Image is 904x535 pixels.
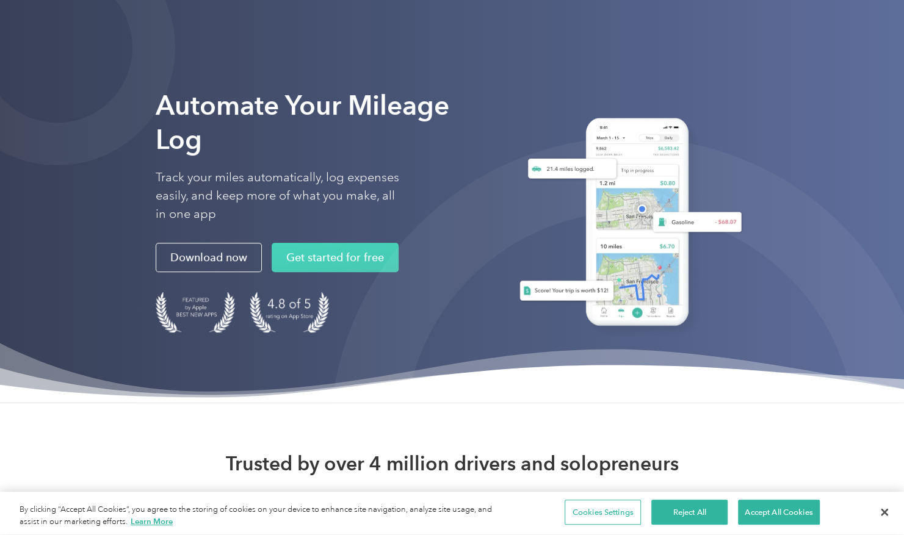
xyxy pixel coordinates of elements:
p: Track your miles automatically, log expenses easily, and keep more of what you make, all in one app [156,168,400,223]
strong: Trusted by over 4 million drivers and solopreneurs [226,451,679,476]
img: Everlance, mileage tracker app, expense tracking app [505,109,749,340]
a: Get started for free [272,243,399,272]
a: Download now [156,243,262,272]
button: Close [871,498,898,525]
button: Cookies Settings [565,500,641,525]
button: Accept All Cookies [738,500,819,525]
img: Badge for Featured by Apple Best New Apps [156,292,235,332]
button: Reject All [651,500,728,525]
a: More information about your privacy, opens in a new tab [131,517,173,526]
img: 4.9 out of 5 stars on the app store [250,292,329,332]
strong: Automate Your Mileage Log [156,89,449,156]
div: By clicking “Accept All Cookies”, you agree to the storing of cookies on your device to enhance s... [20,504,497,528]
